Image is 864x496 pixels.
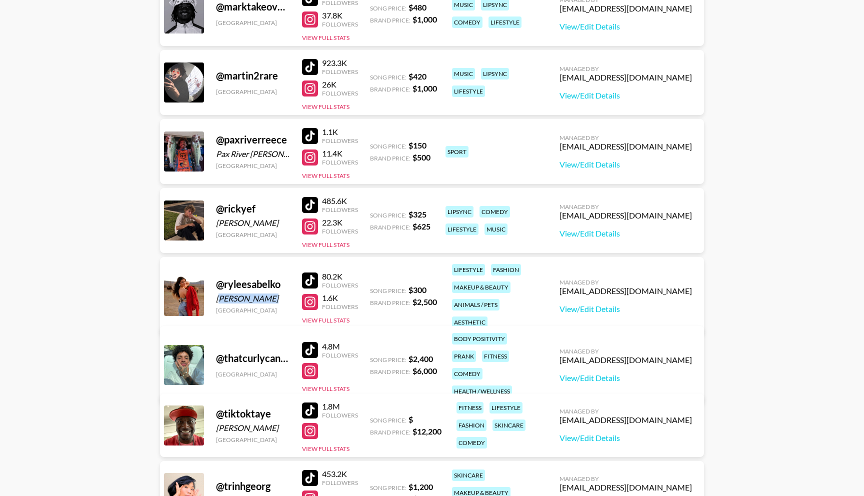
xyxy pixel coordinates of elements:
[322,351,358,359] div: Followers
[322,196,358,206] div: 485.6K
[492,419,525,431] div: skincare
[412,426,441,436] strong: $ 12,200
[370,16,410,24] span: Brand Price:
[452,333,507,344] div: body positivity
[370,223,410,231] span: Brand Price:
[370,428,410,436] span: Brand Price:
[445,206,473,217] div: lipsync
[408,71,426,81] strong: $ 420
[216,278,290,290] div: @ ryleesabelko
[452,368,482,379] div: comedy
[412,83,437,93] strong: $ 1,000
[216,218,290,228] div: [PERSON_NAME]
[216,202,290,215] div: @ rickyef
[322,20,358,28] div: Followers
[559,134,692,141] div: Managed By
[559,304,692,314] a: View/Edit Details
[322,158,358,166] div: Followers
[559,3,692,13] div: [EMAIL_ADDRESS][DOMAIN_NAME]
[322,137,358,144] div: Followers
[216,480,290,492] div: @ trinhgeorg
[216,293,290,303] div: [PERSON_NAME]
[491,264,521,275] div: fashion
[322,127,358,137] div: 1.1K
[370,73,406,81] span: Song Price:
[559,433,692,443] a: View/Edit Details
[452,281,510,293] div: makeup & beauty
[370,484,406,491] span: Song Price:
[322,89,358,97] div: Followers
[456,419,486,431] div: fashion
[370,356,406,363] span: Song Price:
[559,141,692,151] div: [EMAIL_ADDRESS][DOMAIN_NAME]
[408,140,426,150] strong: $ 150
[452,350,476,362] div: prank
[412,297,437,306] strong: $ 2,500
[456,402,483,413] div: fitness
[370,142,406,150] span: Song Price:
[559,278,692,286] div: Managed By
[559,21,692,31] a: View/Edit Details
[479,206,510,217] div: comedy
[559,482,692,492] div: [EMAIL_ADDRESS][DOMAIN_NAME]
[559,90,692,100] a: View/Edit Details
[559,228,692,238] a: View/Edit Details
[408,209,426,219] strong: $ 325
[452,68,475,79] div: music
[216,423,290,433] div: [PERSON_NAME]
[408,2,426,12] strong: $ 480
[322,303,358,310] div: Followers
[445,146,468,157] div: sport
[559,210,692,220] div: [EMAIL_ADDRESS][DOMAIN_NAME]
[322,68,358,75] div: Followers
[481,68,509,79] div: lipsync
[322,293,358,303] div: 1.6K
[452,299,499,310] div: animals / pets
[322,79,358,89] div: 26K
[302,385,349,392] button: View Full Stats
[559,203,692,210] div: Managed By
[370,4,406,12] span: Song Price:
[412,152,430,162] strong: $ 500
[322,148,358,158] div: 11.4K
[452,264,485,275] div: lifestyle
[452,85,485,97] div: lifestyle
[489,402,522,413] div: lifestyle
[559,286,692,296] div: [EMAIL_ADDRESS][DOMAIN_NAME]
[559,72,692,82] div: [EMAIL_ADDRESS][DOMAIN_NAME]
[216,149,290,159] div: Pax River [PERSON_NAME]
[559,65,692,72] div: Managed By
[322,217,358,227] div: 22.3K
[216,352,290,364] div: @ thatcurlycanadian
[370,299,410,306] span: Brand Price:
[412,366,437,375] strong: $ 6,000
[559,355,692,365] div: [EMAIL_ADDRESS][DOMAIN_NAME]
[322,281,358,289] div: Followers
[322,10,358,20] div: 37.8K
[559,415,692,425] div: [EMAIL_ADDRESS][DOMAIN_NAME]
[322,206,358,213] div: Followers
[216,0,290,13] div: @ marktakeoverr
[488,16,521,28] div: lifestyle
[216,436,290,443] div: [GEOGRAPHIC_DATA]
[302,172,349,179] button: View Full Stats
[322,227,358,235] div: Followers
[216,370,290,378] div: [GEOGRAPHIC_DATA]
[216,407,290,420] div: @ tiktoktaye
[452,16,482,28] div: comedy
[559,475,692,482] div: Managed By
[216,231,290,238] div: [GEOGRAPHIC_DATA]
[322,58,358,68] div: 923.3K
[302,34,349,41] button: View Full Stats
[370,85,410,93] span: Brand Price:
[322,271,358,281] div: 80.2K
[322,479,358,486] div: Followers
[408,414,413,424] strong: $
[322,411,358,419] div: Followers
[216,306,290,314] div: [GEOGRAPHIC_DATA]
[412,14,437,24] strong: $ 1,000
[408,285,426,294] strong: $ 300
[484,223,507,235] div: music
[370,416,406,424] span: Song Price:
[216,162,290,169] div: [GEOGRAPHIC_DATA]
